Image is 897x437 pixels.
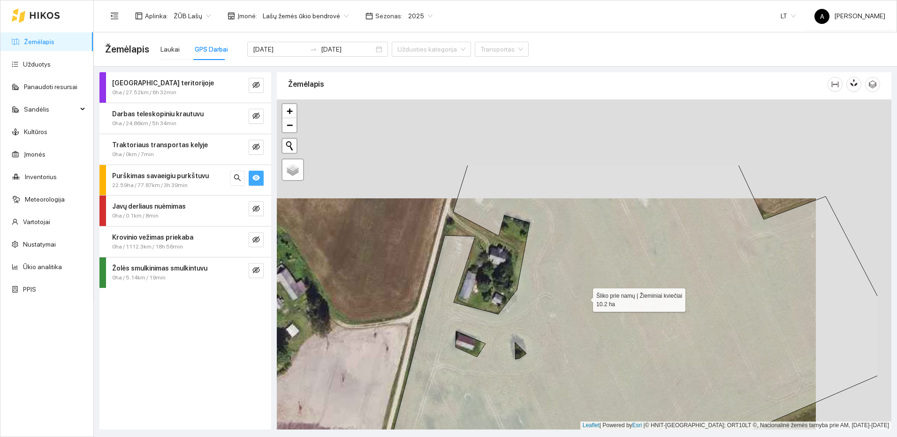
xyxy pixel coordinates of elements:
[23,241,56,248] a: Nustatymai
[249,109,264,124] button: eye-invisible
[99,103,271,134] div: Darbas teleskopiniu krautuvu0ha / 24.86km / 5h 34mineye-invisible
[195,44,228,54] div: GPS Darbai
[237,11,257,21] span: Įmonė :
[99,226,271,257] div: Krovinio vežimas priekaba0ha / 1112.3km / 18h 56mineye-invisible
[110,12,119,20] span: menu-fold
[99,134,271,165] div: Traktoriaus transportas kelyje0ha / 0km / 7mineye-invisible
[282,159,303,180] a: Layers
[583,422,600,429] a: Leaflet
[580,422,891,429] div: | Powered by © HNIT-[GEOGRAPHIC_DATA]; ORT10LT ©, Nacionalinė žemės tarnyba prie AM, [DATE]-[DATE]
[252,81,260,90] span: eye-invisible
[249,78,264,93] button: eye-invisible
[105,7,124,25] button: menu-fold
[24,38,54,45] a: Žemėlapis
[310,45,317,53] span: to
[828,81,842,88] span: column-width
[160,44,180,54] div: Laukai
[288,71,828,98] div: Žemėlapis
[99,257,271,288] div: Žolės smulkinimas smulkintuvu0ha / 5.14km / 19mineye-invisible
[23,286,36,293] a: PPIS
[112,79,214,87] strong: [GEOGRAPHIC_DATA] teritorijoje
[252,112,260,121] span: eye-invisible
[23,218,50,226] a: Vartotojai
[112,141,208,149] strong: Traktoriaus transportas kelyje
[282,118,296,132] a: Zoom out
[112,172,209,180] strong: Purškimas savaeigiu purkštuvu
[112,88,176,97] span: 0ha / 27.52km / 6h 32min
[282,104,296,118] a: Zoom in
[112,242,183,251] span: 0ha / 1112.3km / 18h 56min
[252,205,260,214] span: eye-invisible
[112,264,207,272] strong: Žolės smulkinimas smulkintuvu
[25,173,57,181] a: Inventorius
[252,266,260,275] span: eye-invisible
[230,171,245,186] button: search
[321,44,374,54] input: Pabaigos data
[249,232,264,247] button: eye-invisible
[112,234,193,241] strong: Krovinio vežimas priekaba
[263,9,349,23] span: Lašų žemės ūkio bendrovė
[234,174,241,183] span: search
[24,151,46,158] a: Įmonės
[287,119,293,131] span: −
[253,44,306,54] input: Pradžios data
[252,143,260,152] span: eye-invisible
[99,72,271,103] div: [GEOGRAPHIC_DATA] teritorijoje0ha / 27.52km / 6h 32mineye-invisible
[145,11,168,21] span: Aplinka :
[408,9,433,23] span: 2025
[252,236,260,245] span: eye-invisible
[112,203,186,210] strong: Javų derliaus nuėmimas
[310,45,317,53] span: swap-right
[99,165,271,196] div: Purškimas savaeigiu purkštuvu22.59ha / 77.87km / 3h 39minsearcheye
[252,174,260,183] span: eye
[287,105,293,117] span: +
[820,9,824,24] span: A
[135,12,143,20] span: layout
[24,128,47,136] a: Kultūros
[375,11,403,21] span: Sezonas :
[249,140,264,155] button: eye-invisible
[112,150,154,159] span: 0ha / 0km / 7min
[814,12,885,20] span: [PERSON_NAME]
[632,422,642,429] a: Esri
[174,9,211,23] span: ŽŪB Lašų
[249,263,264,278] button: eye-invisible
[112,119,176,128] span: 0ha / 24.86km / 5h 34min
[644,422,645,429] span: |
[828,77,843,92] button: column-width
[112,273,166,282] span: 0ha / 5.14km / 19min
[112,110,204,118] strong: Darbas teleskopiniu krautuvu
[249,201,264,216] button: eye-invisible
[365,12,373,20] span: calendar
[24,100,77,119] span: Sandėlis
[781,9,796,23] span: LT
[249,171,264,186] button: eye
[228,12,235,20] span: shop
[25,196,65,203] a: Meteorologija
[105,42,149,57] span: Žemėlapis
[282,139,296,153] button: Initiate a new search
[23,263,62,271] a: Ūkio analitika
[99,196,271,226] div: Javų derliaus nuėmimas0ha / 0.1km / 8mineye-invisible
[23,60,51,68] a: Užduotys
[24,83,77,90] a: Panaudoti resursai
[112,181,188,190] span: 22.59ha / 77.87km / 3h 39min
[112,211,159,220] span: 0ha / 0.1km / 8min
